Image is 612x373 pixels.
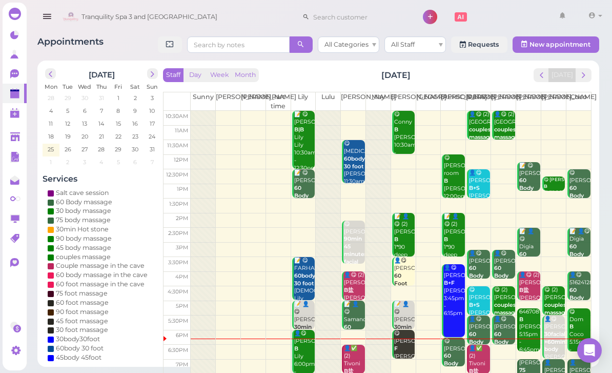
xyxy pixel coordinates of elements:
span: 4 [98,158,104,167]
div: 📝 😋 [PERSON_NAME] Lily Lily 10:30am - 12:30pm [294,111,315,172]
h2: [DATE] [381,69,411,81]
div: 60 Body massage [56,198,112,207]
span: 23 [131,132,139,141]
button: Day [183,68,208,82]
div: Couple massage in the cave [56,261,145,270]
span: 27 [80,145,89,154]
div: 👤😋 (2) [GEOGRAPHIC_DATA] [PERSON_NAME]|[PERSON_NAME] 10:30am - 11:30am [494,111,515,180]
span: 11am [175,127,188,134]
button: Staff [163,68,183,82]
th: [PERSON_NAME] [341,92,366,111]
div: 📝 👤😋 (2) [PERSON_NAME] 1*90 deep 1*1B30facial [PERSON_NAME] |[PERSON_NAME] 2:00pm - 3:30pm [443,213,465,312]
span: 3pm [176,244,188,251]
span: Tue [63,83,73,90]
b: B [444,236,448,243]
th: [PERSON_NAME] [491,92,516,111]
th: Lulu [316,92,341,111]
div: 30min Hot stone [56,225,109,234]
b: 30facial +60mins body [544,331,568,353]
button: next [147,68,158,79]
div: 📝 😋 [PERSON_NAME] DEEP [PERSON_NAME] 12:15pm - 1:15pm [519,162,540,239]
span: 26 [64,145,72,154]
b: 60 Body massage [569,185,594,207]
b: B+S [469,185,480,191]
div: 👤😋 (2) [PERSON_NAME] [PERSON_NAME]|[PERSON_NAME] 4:00pm - 5:00pm [343,271,365,332]
span: 5:30pm [168,318,188,324]
th: Part time [266,92,291,111]
b: 60 Body massage [469,331,493,353]
div: 😋 [PERSON_NAME] room [PERSON_NAME] 12:00pm - 1:30pm [443,154,465,215]
span: 3 [150,93,155,103]
span: Fri [114,83,122,90]
span: 5 [65,106,70,115]
h2: [DATE] [89,68,115,80]
div: 👤😋 5162412869 Coco 4:00pm - 5:00pm [569,271,590,340]
span: 25 [47,145,55,154]
span: New appointment [529,41,590,48]
span: 7pm [176,361,188,368]
span: 22 [114,132,123,141]
b: B [394,126,398,133]
span: 4pm [175,273,188,280]
b: couples massage [494,302,518,316]
div: 90 body massage [56,234,112,243]
span: 6 [82,106,88,115]
span: 28 [47,93,55,103]
span: 4 [48,106,54,115]
span: 7 [99,106,104,115]
div: 60 foot massage [56,298,109,307]
b: 60body 30 foot [294,272,315,287]
th: Sunny [191,92,216,111]
b: B [519,316,523,323]
button: Month [232,68,259,82]
div: Salt cave session [56,188,109,198]
div: 😋 [PERSON_NAME] [PERSON_NAME] 2:15pm - 3:45pm [343,221,365,312]
div: 👤😋 [PERSON_NAME] [PERSON_NAME] 3:45pm - 6:15pm [443,264,465,318]
div: 📝 👤😋 Digia oil Coco|[PERSON_NAME] 2:30pm - 3:30pm [569,228,590,312]
div: 60body 30 foot [56,344,104,353]
span: 12pm [174,156,188,163]
span: 15 [115,119,122,128]
div: 30 foot massage [56,325,108,335]
span: 2:30pm [168,230,188,237]
span: 12 [64,119,71,128]
span: Tranquility Spa 3 and [GEOGRAPHIC_DATA] [81,3,217,31]
div: 60 foot massage in the cave [56,280,145,289]
span: 4:30pm [168,288,188,295]
button: Week [207,68,232,82]
div: 30body30foot [56,335,100,344]
b: 60 Body massage [294,185,318,207]
span: 6pm [176,332,188,339]
span: 7 [150,158,155,167]
div: 👤😋 (2) [PERSON_NAME] [PERSON_NAME]|[PERSON_NAME] 4:00pm - 5:00pm [519,271,540,332]
th: [PERSON_NAME] [466,92,491,111]
span: 21 [98,132,105,141]
span: 3 [82,158,87,167]
span: 17 [149,119,156,128]
span: 1 [49,158,53,167]
span: Sun [147,83,157,90]
button: next [576,68,591,82]
div: 📝 👤😋 Digia oil Coco|[PERSON_NAME] 2:30pm - 3:30pm [519,228,540,320]
span: 31 [149,145,156,154]
th: May [366,92,391,111]
b: 60 Body massage [519,251,543,273]
span: 12:30pm [166,171,188,178]
button: prev [534,68,549,82]
span: 30 [80,93,89,103]
span: 14 [97,119,105,128]
div: 75 body massage [56,215,111,225]
span: 29 [114,145,123,154]
b: B [444,178,448,184]
span: 30 [131,145,139,154]
span: 19 [64,132,72,141]
span: 5 [116,158,121,167]
span: 13 [81,119,88,128]
div: 😋 Conny [PERSON_NAME] 10:30am - 12:00pm [394,111,415,164]
b: 60 Body massage [569,243,594,265]
button: New appointment [513,36,599,53]
b: 60 Body massage [519,177,543,199]
input: Search by notes [187,36,290,53]
div: 45 foot massage [56,317,108,326]
div: 😋 [MEDICAL_DATA] [PERSON_NAME] 11:30am - 1:00pm [343,140,365,201]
